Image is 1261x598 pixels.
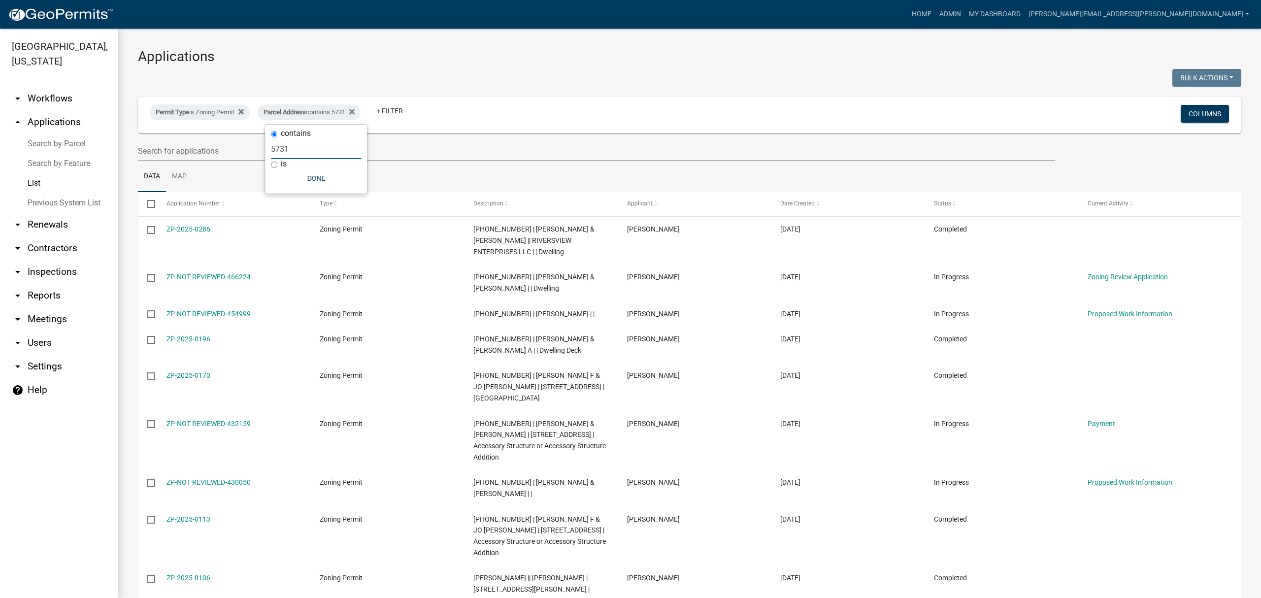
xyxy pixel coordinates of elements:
input: Search for applications [138,141,1055,161]
a: Proposed Work Information [1088,310,1172,318]
span: Zoning Permit [320,273,363,281]
span: 04/27/2025 [780,574,800,582]
h3: Applications [138,48,1241,65]
a: ZP-NOT REVIEWED-432159 [166,420,251,428]
button: Columns [1181,105,1229,123]
a: Home [908,5,935,24]
span: 81-060-5380 | BALDWIN, ANGELIA D | | [473,310,595,318]
a: Admin [935,5,965,24]
span: Zoning Permit [320,515,363,523]
a: Data [138,161,166,193]
span: Troy Peters [627,574,680,582]
span: Zoning Permit [320,225,363,233]
a: ZP-NOT REVIEWED-466224 [166,273,251,281]
span: 06/06/2025 [780,420,800,428]
span: 72-070-3520 | HORN, BRANDON & JULIA | | [473,478,595,498]
a: ZP-NOT REVIEWED-430050 [166,478,251,486]
span: Date Created [780,200,815,207]
span: 06/03/2025 [780,478,800,486]
span: Zoning Permit [320,335,363,343]
span: Zoning Permit [320,478,363,486]
div: contains 5731 [258,104,361,120]
a: ZP-2025-0196 [166,335,210,343]
span: Completed [934,335,967,343]
span: 48-020-4730 | HLAVA, JERRY F & JO MARIE | 4575 COUNTY ROAD 145 | Dwelling [473,371,604,402]
span: 08/19/2025 [780,273,800,281]
span: James Kielty [627,225,680,233]
span: Applicant [627,200,653,207]
span: jeff hall [627,335,680,343]
a: ZP-2025-0286 [166,225,210,233]
span: Sheila Butterfield [627,371,680,379]
span: In Progress [934,310,969,318]
datatable-header-cell: Current Activity [1078,192,1231,216]
span: Brandon Horn [627,420,680,428]
span: 05/05/2025 [780,515,800,523]
span: 06/12/2025 [780,371,800,379]
i: arrow_drop_down [12,93,24,104]
i: arrow_drop_down [12,266,24,278]
label: contains [281,130,311,137]
span: 48-020-4730 | HLAVA, JERRY F & JO MARIE | 4575 COUNTY ROAD 145 | Accessory Structure or Accessory... [473,515,606,557]
span: Zoning Permit [320,310,363,318]
i: arrow_drop_down [12,313,24,325]
span: Completed [934,574,967,582]
a: + Filter [368,102,411,120]
span: Parcel Address [264,108,306,116]
span: 72-090-5650 | FANNING, BRIGHAM & KRISTEN || RIVERSVIEW ENTERPRISES LLC | | Dwelling [473,225,595,256]
span: Type [320,200,332,207]
a: ZP-NOT REVIEWED-454999 [166,310,251,318]
label: is [281,160,287,168]
span: In Progress [934,273,969,281]
span: Application Number [166,200,220,207]
button: Done [271,169,361,187]
span: 07/25/2025 [780,310,800,318]
i: arrow_drop_down [12,242,24,254]
span: Current Activity [1088,200,1128,207]
a: Proposed Work Information [1088,478,1172,486]
a: My Dashboard [965,5,1025,24]
span: Completed [934,225,967,233]
a: ZP-2025-0106 [166,574,210,582]
i: arrow_drop_up [12,116,24,128]
a: [PERSON_NAME][EMAIL_ADDRESS][PERSON_NAME][DOMAIN_NAME] [1025,5,1253,24]
span: 09/08/2025 [780,225,800,233]
span: Completed [934,371,967,379]
i: arrow_drop_down [12,219,24,231]
datatable-header-cell: Applicant [617,192,771,216]
span: In Progress [934,420,969,428]
span: Zoning Permit [320,371,363,379]
span: 07/02/2025 [780,335,800,343]
span: Brandon Horn [627,478,680,486]
span: Status [934,200,951,207]
span: 72-070-3520 | HORN, BRANDON & JULIA | 3234 COUNTY ROAD 157 | Accessory Structure or Accessory Str... [473,420,606,461]
i: arrow_drop_down [12,290,24,301]
span: Daniel Curtiss [627,273,680,281]
span: 81-030-2285 | HALL, JEFF M & ELLIE A | | Dwelling Deck [473,335,595,354]
a: Map [166,161,193,193]
span: In Progress [934,478,969,486]
datatable-header-cell: Status [925,192,1078,216]
datatable-header-cell: Select [138,192,157,216]
span: Zoning Permit [320,420,363,428]
span: Sheila Butterfield [627,515,680,523]
datatable-header-cell: Type [310,192,464,216]
span: Description [473,200,503,207]
span: 90-010-2895 | KARI, DAVID & VALERI | | Dwelling [473,273,595,292]
i: arrow_drop_down [12,337,24,349]
i: arrow_drop_down [12,361,24,372]
span: Zoning Permit [320,574,363,582]
datatable-header-cell: Date Created [771,192,925,216]
span: Angelia Dawn Baldwin [627,310,680,318]
a: Payment [1088,420,1115,428]
button: Bulk Actions [1172,69,1241,87]
datatable-header-cell: Description [464,192,618,216]
i: help [12,384,24,396]
a: ZP-2025-0170 [166,371,210,379]
span: Completed [934,515,967,523]
a: Zoning Review Application [1088,273,1168,281]
span: Permit Type [156,108,189,116]
div: is Zoning Permit [150,104,250,120]
datatable-header-cell: Application Number [157,192,310,216]
a: ZP-2025-0113 [166,515,210,523]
